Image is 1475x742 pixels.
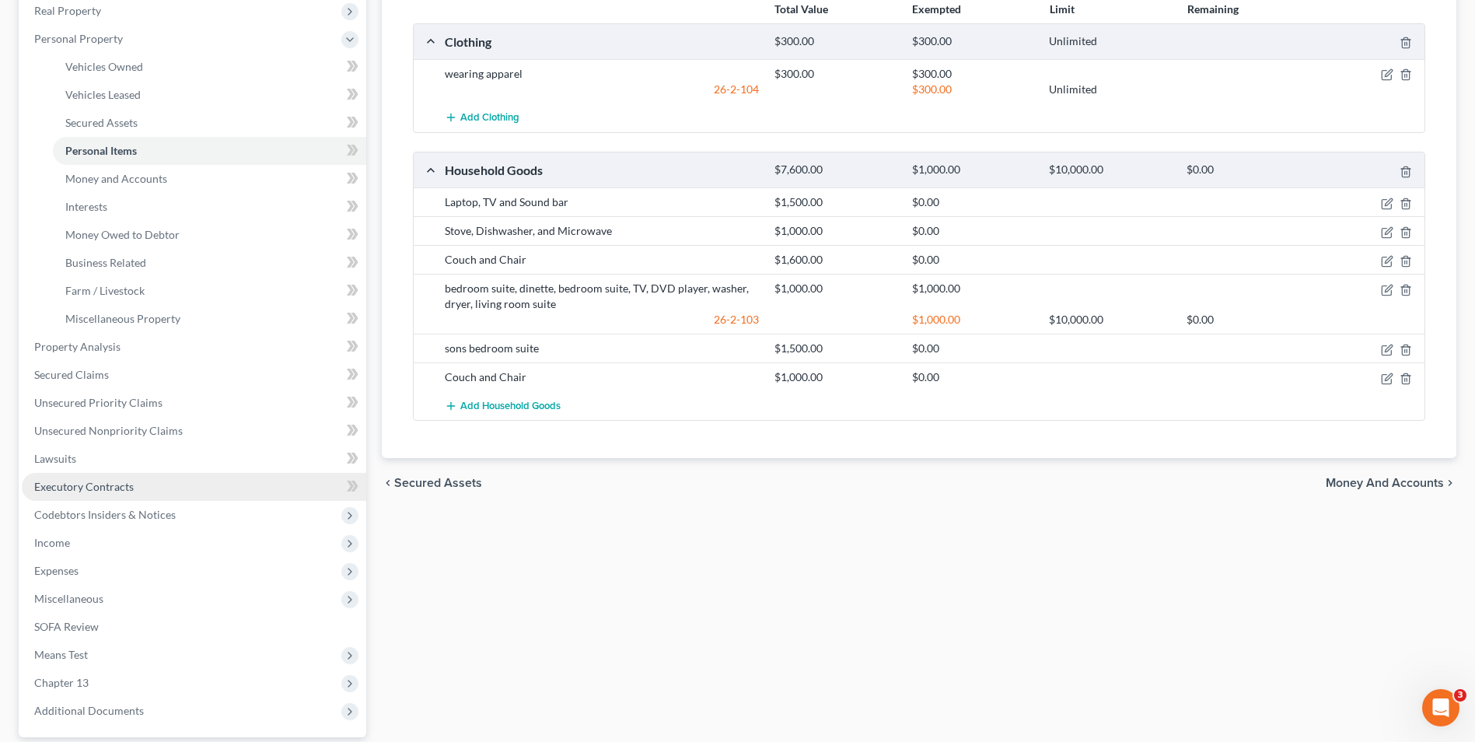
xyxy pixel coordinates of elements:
div: 26-2-103 [437,312,767,327]
div: $1,000.00 [767,369,904,385]
a: Secured Assets [53,109,366,137]
div: $300.00 [904,82,1042,97]
span: Miscellaneous Property [65,312,180,325]
div: $1,000.00 [767,281,904,296]
i: chevron_left [382,477,394,489]
div: $300.00 [904,34,1042,49]
div: $0.00 [904,194,1042,210]
div: bedroom suite, dinette, bedroom suite, TV, DVD player, washer, dryer, living room suite [437,281,767,312]
span: Executory Contracts [34,480,134,493]
span: Money and Accounts [1326,477,1444,489]
a: Miscellaneous Property [53,305,366,333]
div: $1,000.00 [904,163,1042,177]
div: Unlimited [1041,34,1179,49]
div: $1,600.00 [767,252,904,268]
div: $1,500.00 [767,194,904,210]
a: Unsecured Priority Claims [22,389,366,417]
div: $1,000.00 [904,312,1042,327]
span: Additional Documents [34,704,144,717]
div: 26-2-104 [437,82,767,97]
div: $7,600.00 [767,163,904,177]
a: Executory Contracts [22,473,366,501]
div: Couch and Chair [437,252,767,268]
a: Business Related [53,249,366,277]
div: $300.00 [904,66,1042,82]
a: Vehicles Owned [53,53,366,81]
div: $1,000.00 [904,281,1042,296]
strong: Exempted [912,2,961,16]
div: $0.00 [1179,312,1316,327]
a: SOFA Review [22,613,366,641]
div: Laptop, TV and Sound bar [437,194,767,210]
span: Personal Items [65,144,137,157]
span: Means Test [34,648,88,661]
span: 3 [1454,689,1466,702]
span: Vehicles Owned [65,60,143,73]
a: Property Analysis [22,333,366,361]
a: Money Owed to Debtor [53,221,366,249]
a: Money and Accounts [53,165,366,193]
span: Income [34,536,70,549]
span: SOFA Review [34,620,99,633]
strong: Total Value [774,2,828,16]
div: Stove, Dishwasher, and Microwave [437,223,767,239]
a: Lawsuits [22,445,366,473]
span: Unsecured Nonpriority Claims [34,424,183,437]
span: Money Owed to Debtor [65,228,180,241]
div: $0.00 [904,252,1042,268]
button: Add Household Goods [445,391,561,420]
div: Clothing [437,33,767,50]
span: Add Household Goods [460,400,561,412]
span: Chapter 13 [34,676,89,689]
div: Couch and Chair [437,369,767,385]
div: $0.00 [904,341,1042,356]
span: Codebtors Insiders & Notices [34,508,176,521]
span: Expenses [34,564,79,577]
span: Secured Claims [34,368,109,381]
span: Interests [65,200,107,213]
i: chevron_right [1444,477,1456,489]
button: Add Clothing [445,103,519,132]
span: Lawsuits [34,452,76,465]
span: Farm / Livestock [65,284,145,297]
span: Real Property [34,4,101,17]
strong: Remaining [1187,2,1239,16]
iframe: Intercom live chat [1422,689,1459,726]
a: Vehicles Leased [53,81,366,109]
div: Unlimited [1041,82,1179,97]
div: wearing apparel [437,66,767,82]
div: $1,500.00 [767,341,904,356]
div: $300.00 [767,34,904,49]
div: $0.00 [904,369,1042,385]
div: $300.00 [767,66,904,82]
a: Interests [53,193,366,221]
div: $10,000.00 [1041,163,1179,177]
button: chevron_left Secured Assets [382,477,482,489]
span: Personal Property [34,32,123,45]
span: Add Clothing [460,112,519,124]
strong: Limit [1050,2,1075,16]
span: Secured Assets [65,116,138,129]
div: $10,000.00 [1041,312,1179,327]
a: Secured Claims [22,361,366,389]
div: $0.00 [1179,163,1316,177]
a: Farm / Livestock [53,277,366,305]
span: Business Related [65,256,146,269]
div: Household Goods [437,162,767,178]
div: sons bedroom suite [437,341,767,356]
a: Personal Items [53,137,366,165]
span: Miscellaneous [34,592,103,605]
span: Money and Accounts [65,172,167,185]
button: Money and Accounts chevron_right [1326,477,1456,489]
span: Property Analysis [34,340,121,353]
div: $1,000.00 [767,223,904,239]
div: $0.00 [904,223,1042,239]
span: Unsecured Priority Claims [34,396,163,409]
span: Secured Assets [394,477,482,489]
span: Vehicles Leased [65,88,141,101]
a: Unsecured Nonpriority Claims [22,417,366,445]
